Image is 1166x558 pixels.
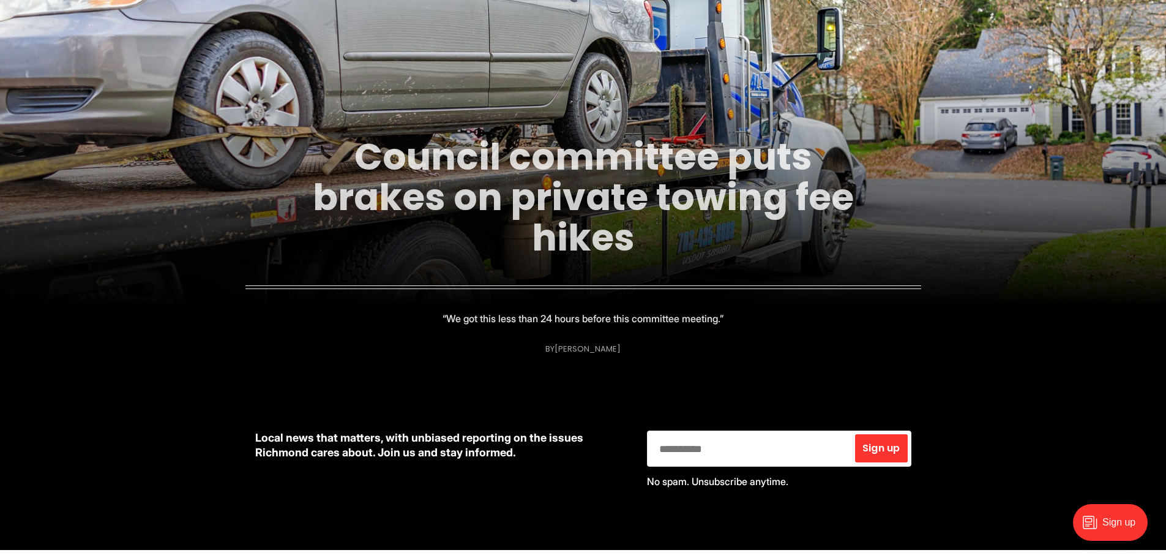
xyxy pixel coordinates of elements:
a: Council committee puts brakes on private towing fee hikes [313,131,854,263]
span: No spam. Unsubscribe anytime. [647,475,788,488]
p: Local news that matters, with unbiased reporting on the issues Richmond cares about. Join us and ... [255,431,627,460]
div: By [545,344,621,353]
a: [PERSON_NAME] [555,343,621,355]
span: Sign up [862,443,900,453]
iframe: portal-trigger [1063,498,1166,558]
button: Sign up [855,434,907,462]
p: “We got this less than 24 hours before this committee meeting.” [443,310,723,327]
